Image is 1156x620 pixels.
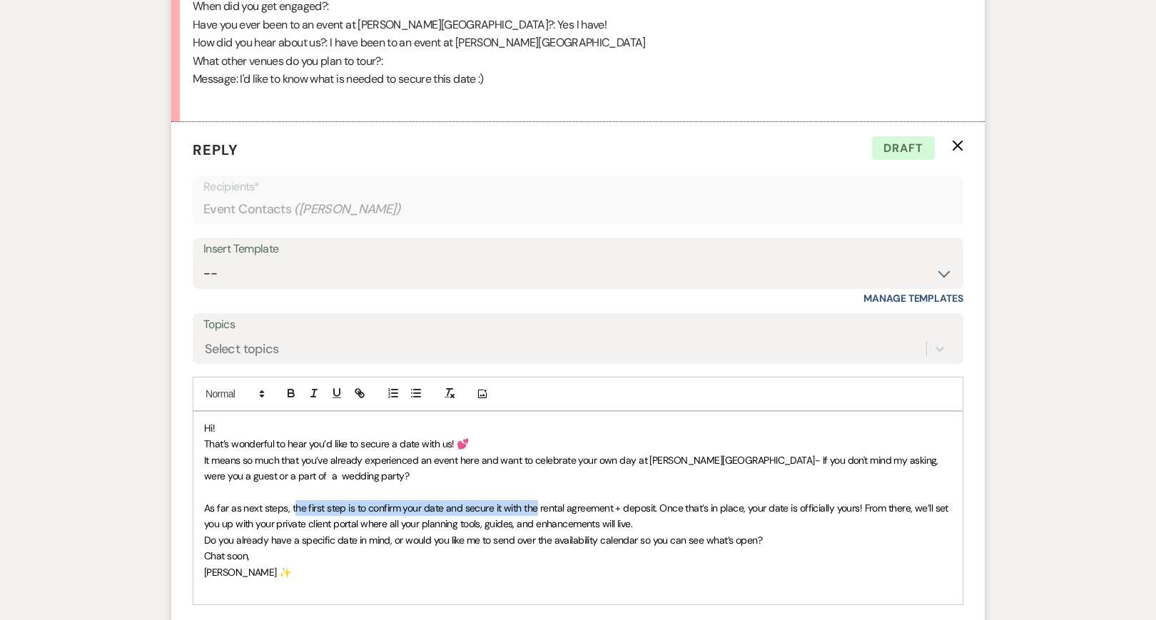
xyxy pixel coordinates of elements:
[204,502,950,530] span: As far as next steps, the first step is to confirm your date and secure it with the rental agreem...
[872,136,935,161] span: Draft
[204,454,940,482] span: It means so much that you’ve already experienced an event here and want to celebrate your own day...
[203,315,953,335] label: Topics
[204,534,762,547] span: Do you already have a specific date in mind, or would you like me to send over the availability c...
[204,422,215,434] span: Hi!
[204,549,249,562] span: Chat soon,
[204,566,291,579] span: [PERSON_NAME] ✨
[193,141,238,159] span: Reply
[204,437,469,450] span: That’s wonderful to hear you’d like to secure a date with us! 💕
[203,239,953,260] div: Insert Template
[203,178,953,196] p: Recipients*
[863,292,963,305] a: Manage Templates
[294,200,401,219] span: ( [PERSON_NAME] )
[205,339,279,358] div: Select topics
[203,195,953,223] div: Event Contacts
